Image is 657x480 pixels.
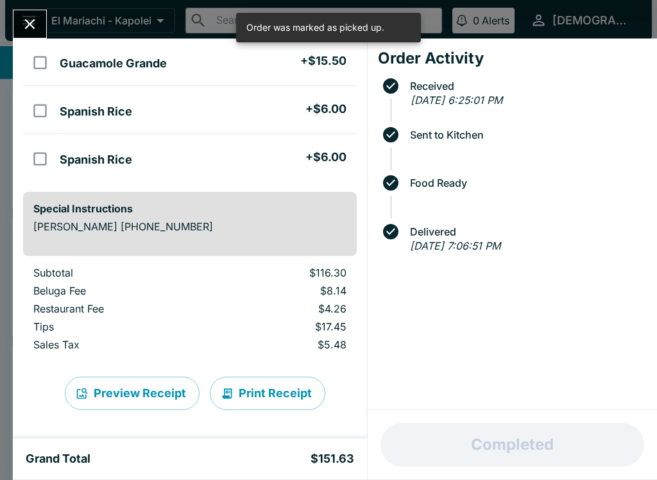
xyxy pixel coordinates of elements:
[60,152,132,167] h5: Spanish Rice
[404,226,647,237] span: Delivered
[33,202,346,215] h6: Special Instructions
[218,302,346,315] p: $4.26
[26,451,90,467] h5: Grand Total
[33,338,197,351] p: Sales Tax
[23,266,357,356] table: orders table
[311,451,354,467] h5: $151.63
[246,17,384,39] div: Order was marked as picked up.
[218,320,346,333] p: $17.45
[33,284,197,297] p: Beluga Fee
[33,320,197,333] p: Tips
[378,49,647,68] h4: Order Activity
[300,53,346,69] h5: + $15.50
[210,377,325,410] button: Print Receipt
[410,239,500,252] em: [DATE] 7:06:51 PM
[60,104,132,119] h5: Spanish Rice
[60,56,167,71] h5: Guacamole Grande
[33,220,346,233] p: [PERSON_NAME] [PHONE_NUMBER]
[218,338,346,351] p: $5.48
[404,177,647,189] span: Food Ready
[65,377,200,410] button: Preview Receipt
[404,129,647,141] span: Sent to Kitchen
[33,302,197,315] p: Restaurant Fee
[33,266,197,279] p: Subtotal
[13,10,46,38] button: Close
[218,284,346,297] p: $8.14
[305,150,346,165] h5: + $6.00
[404,80,647,92] span: Received
[218,266,346,279] p: $116.30
[411,94,502,107] em: [DATE] 6:25:01 PM
[305,101,346,117] h5: + $6.00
